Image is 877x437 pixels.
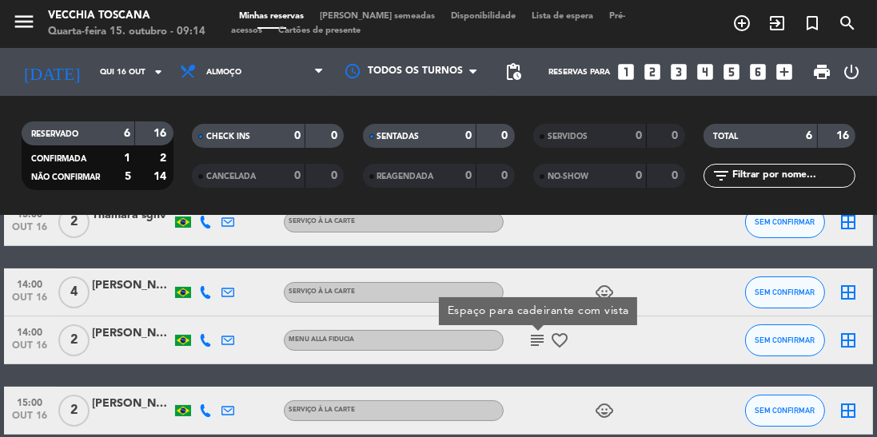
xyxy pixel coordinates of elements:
input: Filtrar por nome... [731,167,855,185]
i: border_all [839,401,859,420]
span: Reservas para [548,68,610,77]
i: border_all [839,213,859,232]
div: [PERSON_NAME] [92,276,172,295]
span: Lista de espera [524,12,601,21]
i: looks_5 [721,62,742,82]
i: power_settings_new [842,62,861,81]
i: menu [12,10,36,34]
span: print [812,62,831,81]
strong: 0 [331,130,341,141]
span: Almoço [206,68,241,77]
div: Espaço para cadeirante com vista [448,303,629,320]
i: search [838,14,857,33]
span: Cartões de presente [270,26,369,35]
i: add_circle_outline [732,14,751,33]
span: 2 [58,206,90,238]
strong: 0 [672,170,681,181]
strong: 0 [465,170,472,181]
span: SEM CONFIRMAR [755,217,815,226]
strong: 1 [124,153,130,164]
span: Serviço à la carte [289,407,355,413]
button: SEM CONFIRMAR [745,395,825,427]
span: Serviço à la carte [289,218,355,224]
span: SEM CONFIRMAR [755,336,815,344]
i: border_all [839,331,859,350]
strong: 6 [124,128,130,139]
span: Minhas reservas [231,12,312,21]
span: Serviço à la carte [289,288,355,295]
strong: 5 [125,171,131,182]
div: Quarta-feira 15. outubro - 09:14 [48,24,205,40]
i: looks_two [642,62,663,82]
span: RESERVAR MESA [724,10,759,37]
span: out 16 [10,292,50,311]
strong: 14 [153,171,169,182]
span: out 16 [10,411,50,429]
i: exit_to_app [767,14,787,33]
span: 14:00 [10,274,50,292]
span: SENTADAS [377,133,420,141]
i: turned_in_not [803,14,822,33]
strong: 0 [636,130,642,141]
span: 2 [58,395,90,427]
span: NO-SHOW [548,173,588,181]
button: SEM CONFIRMAR [745,276,825,308]
span: WALK IN [759,10,795,37]
strong: 0 [294,170,301,181]
span: CHECK INS [206,133,250,141]
div: [PERSON_NAME] [92,324,172,343]
div: [PERSON_NAME] [92,395,172,413]
i: favorite_border [550,331,569,350]
strong: 6 [807,130,813,141]
span: out 16 [10,340,50,359]
span: CANCELADA [206,173,256,181]
button: SEM CONFIRMAR [745,324,825,356]
strong: 0 [501,130,511,141]
span: 4 [58,276,90,308]
i: looks_4 [695,62,716,82]
span: [PERSON_NAME] semeadas [312,12,443,21]
span: Reserva especial [795,10,830,37]
i: add_box [774,62,795,82]
i: arrow_drop_down [149,62,168,81]
span: RESERVADO [31,130,78,138]
button: menu [12,10,36,39]
span: NÃO CONFIRMAR [31,173,100,181]
div: LOG OUT [838,48,865,96]
span: SERVIDOS [548,133,588,141]
i: child_care [595,401,614,420]
span: pending_actions [504,62,523,81]
span: Menu alla Fiducia [289,336,354,343]
span: Disponibilidade [443,12,524,21]
span: CONFIRMADA [31,155,86,163]
strong: 2 [160,153,169,164]
strong: 0 [501,170,511,181]
span: SEM CONFIRMAR [755,288,815,296]
strong: 0 [672,130,681,141]
i: looks_one [616,62,636,82]
span: out 16 [10,222,50,240]
strong: 16 [836,130,852,141]
i: border_all [839,283,859,302]
strong: 0 [465,130,472,141]
i: filter_list [712,166,731,185]
span: 14:00 [10,322,50,340]
span: PESQUISA [830,10,865,37]
span: 2 [58,324,90,356]
i: looks_6 [747,62,768,82]
span: 15:00 [10,392,50,411]
i: child_care [595,283,614,302]
strong: 0 [294,130,301,141]
i: looks_3 [668,62,689,82]
span: SEM CONFIRMAR [755,406,815,415]
span: TOTAL [713,133,738,141]
div: Vecchia Toscana [48,8,205,24]
div: Thamara sghv [92,206,172,224]
strong: 0 [636,170,642,181]
i: subject [528,331,547,350]
button: SEM CONFIRMAR [745,206,825,238]
strong: 16 [153,128,169,139]
i: [DATE] [12,55,92,89]
strong: 0 [331,170,341,181]
span: REAGENDADA [377,173,434,181]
